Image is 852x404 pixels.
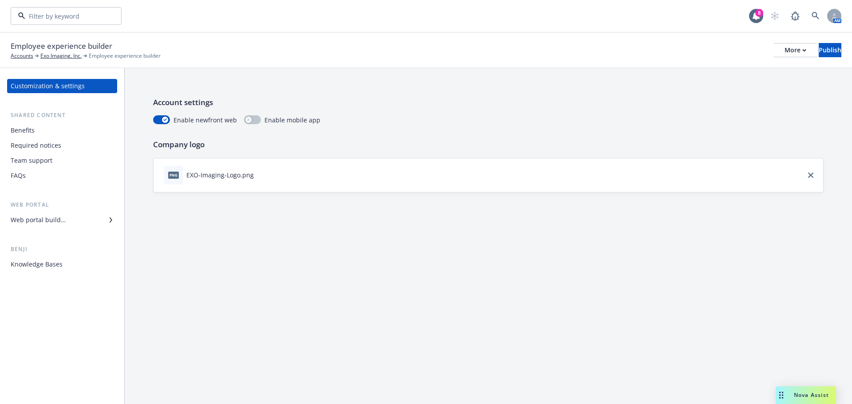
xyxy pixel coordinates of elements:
[805,170,816,180] a: close
[7,213,117,227] a: Web portal builder
[755,9,763,17] div: 8
[786,7,804,25] a: Report a Bug
[7,245,117,254] div: Benji
[774,43,817,57] button: More
[186,170,254,180] div: EXO-Imaging-Logo.png
[40,52,82,60] a: Exo Imaging, Inc.
[257,170,264,180] button: download file
[11,169,26,183] div: FAQs
[807,7,824,25] a: Search
[264,115,320,125] span: Enable mobile app
[11,79,85,93] div: Customization & settings
[794,391,829,399] span: Nova Assist
[776,386,787,404] div: Drag to move
[11,213,66,227] div: Web portal builder
[7,79,117,93] a: Customization & settings
[785,43,806,57] div: More
[11,138,61,153] div: Required notices
[11,123,35,137] div: Benefits
[7,153,117,168] a: Team support
[7,111,117,120] div: Shared content
[11,52,33,60] a: Accounts
[7,123,117,137] a: Benefits
[7,200,117,209] div: Web portal
[766,7,784,25] a: Start snowing
[7,138,117,153] a: Required notices
[25,12,103,21] input: Filter by keyword
[89,52,161,60] span: Employee experience builder
[11,153,52,168] div: Team support
[7,257,117,271] a: Knowledge Bases
[174,115,237,125] span: Enable newfront web
[153,97,824,108] p: Account settings
[168,172,179,178] span: png
[7,169,117,183] a: FAQs
[153,139,824,150] p: Company logo
[776,386,836,404] button: Nova Assist
[819,43,841,57] button: Publish
[11,257,63,271] div: Knowledge Bases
